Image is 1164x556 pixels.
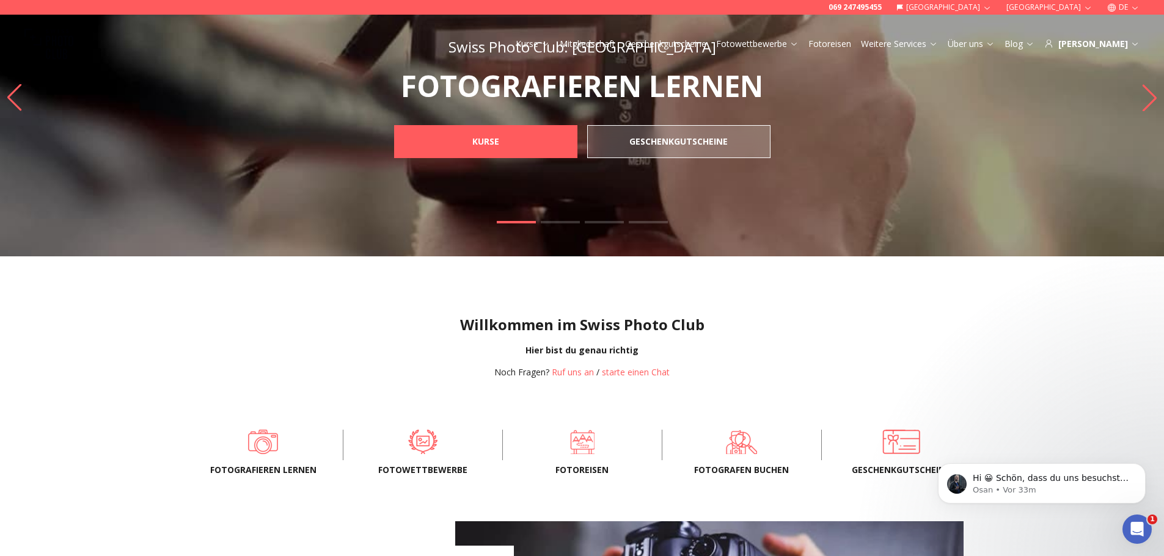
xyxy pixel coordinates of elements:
[943,35,1000,52] button: Über uns
[1044,38,1140,50] div: [PERSON_NAME]
[552,366,594,378] a: Ruf uns an
[808,38,851,50] a: Fotoreisen
[841,464,961,476] span: Geschenkgutscheine
[10,344,1154,356] div: Hier bist du genau richtig
[682,464,802,476] span: FOTOGRAFEN BUCHEN
[516,38,550,50] a: Kurse
[1122,514,1152,544] iframe: Intercom live chat
[367,71,797,101] p: FOTOGRAFIEREN LERNEN
[24,20,73,68] img: Swiss photo club
[511,35,555,52] button: Kurse
[494,366,670,378] div: /
[620,35,711,52] button: Geschenkgutscheine
[829,2,882,12] a: 069 247495455
[1000,35,1039,52] button: Blog
[394,125,577,158] a: KURSE
[203,430,323,454] a: Fotografieren lernen
[472,135,499,148] b: KURSE
[682,430,802,454] a: FOTOGRAFEN BUCHEN
[948,38,995,50] a: Über uns
[711,35,803,52] button: Fotowettbewerbe
[841,430,961,454] a: Geschenkgutscheine
[1005,38,1034,50] a: Blog
[363,430,483,454] a: Fotowettbewerbe
[363,464,483,476] span: Fotowettbewerbe
[629,135,728,148] b: GESCHENKGUTSCHEINE
[203,464,323,476] span: Fotografieren lernen
[803,35,856,52] button: Fotoreisen
[555,35,620,52] button: Mitgliedschaft
[1148,514,1157,524] span: 1
[716,38,799,50] a: Fotowettbewerbe
[625,38,706,50] a: Geschenkgutscheine
[10,315,1154,334] h1: Willkommen im Swiss Photo Club
[494,366,549,378] span: Noch Fragen?
[587,125,771,158] a: GESCHENKGUTSCHEINE
[861,38,938,50] a: Weitere Services
[602,366,670,378] button: starte einen Chat
[522,464,642,476] span: Fotoreisen
[920,438,1164,523] iframe: Intercom notifications Nachricht
[522,430,642,454] a: Fotoreisen
[856,35,943,52] button: Weitere Services
[560,38,615,50] a: Mitgliedschaft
